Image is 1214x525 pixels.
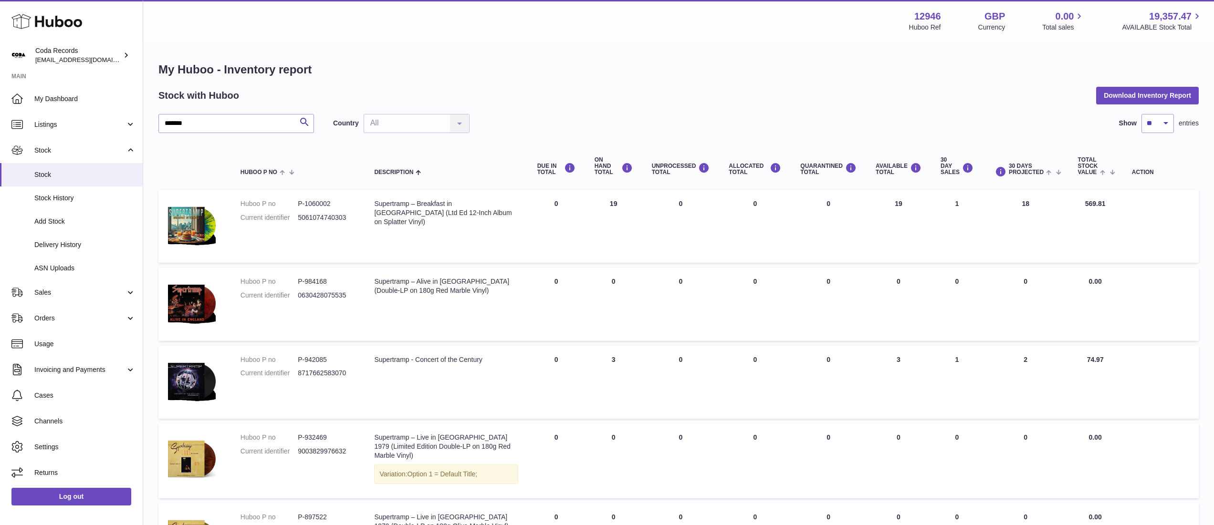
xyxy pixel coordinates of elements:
div: UNPROCESSED Total [652,163,710,175]
td: 0 [719,190,791,263]
td: 0 [719,346,791,419]
td: 18 [983,190,1068,263]
div: Currency [978,23,1005,32]
td: 0 [528,190,585,263]
dt: Current identifier [241,447,298,456]
td: 0 [931,423,983,499]
span: 74.97 [1087,356,1104,363]
label: Country [333,119,359,128]
td: 0 [528,268,585,340]
img: product image [168,355,216,407]
dd: P-984168 [298,277,355,286]
span: Total stock value [1078,157,1098,176]
td: 0 [642,346,720,419]
div: ON HAND Total [595,157,633,176]
span: 0.00 [1089,433,1102,441]
td: 0 [983,423,1068,499]
td: 0 [866,268,931,340]
span: Listings [34,120,126,129]
dd: 5061074740303 [298,213,355,222]
span: 0.00 [1089,278,1102,285]
span: Description [374,169,413,175]
td: 1 [931,190,983,263]
span: 0 [827,356,830,363]
div: Supertramp - Concert of the Century [374,355,518,364]
div: Supertramp – Live in [GEOGRAPHIC_DATA] 1979 (Limited Edition Double-LP on 180g Red Marble Vinyl) [374,433,518,460]
div: DUE IN TOTAL [537,163,576,175]
div: Supertramp – Breakfast in [GEOGRAPHIC_DATA] (Ltd Ed 12-Inch Album on Splatter Vinyl) [374,199,518,226]
div: AVAILABLE Total [876,163,921,175]
span: Sales [34,288,126,297]
img: product image [168,199,216,251]
span: Orders [34,314,126,323]
span: My Dashboard [34,94,136,103]
td: 0 [719,268,791,340]
td: 0 [931,268,983,340]
dt: Huboo P no [241,277,298,286]
img: product image [168,433,216,484]
td: 0 [642,268,720,340]
label: Show [1119,119,1137,128]
td: 2 [983,346,1068,419]
dd: P-1060002 [298,199,355,208]
span: 19,357.47 [1149,10,1192,23]
span: 0 [827,513,830,521]
span: Delivery History [34,240,136,249]
dd: P-942085 [298,355,355,364]
span: Returns [34,468,136,477]
span: Invoicing and Payments [34,365,126,374]
span: Settings [34,443,136,452]
dt: Huboo P no [241,355,298,364]
div: Action [1132,169,1189,175]
span: Cases [34,391,136,400]
td: 0 [642,190,720,263]
div: Coda Records [35,46,121,64]
dt: Current identifier [241,213,298,222]
strong: 12946 [914,10,941,23]
span: ASN Uploads [34,264,136,273]
span: 0.00 [1056,10,1074,23]
div: Huboo Ref [909,23,941,32]
td: 0 [528,423,585,499]
span: [EMAIL_ADDRESS][DOMAIN_NAME] [35,56,140,63]
div: Variation: [374,464,518,484]
span: 0 [827,433,830,441]
dd: 9003829976632 [298,447,355,456]
td: 19 [866,190,931,263]
div: Supertramp – Alive in [GEOGRAPHIC_DATA] (Double-LP on 180g Red Marble Vinyl) [374,277,518,295]
td: 0 [983,268,1068,340]
td: 1 [931,346,983,419]
img: product image [168,277,216,329]
span: Huboo P no [241,169,277,175]
span: Option 1 = Default Title; [408,470,478,478]
a: 19,357.47 AVAILABLE Stock Total [1122,10,1203,32]
td: 0 [528,346,585,419]
span: Channels [34,417,136,426]
span: Usage [34,340,136,349]
span: entries [1179,119,1199,128]
dt: Current identifier [241,369,298,378]
div: 30 DAY SALES [941,157,973,176]
dd: 0630428075535 [298,291,355,300]
dt: Huboo P no [241,433,298,442]
dd: P-897522 [298,513,355,522]
td: 0 [585,268,642,340]
span: 569.81 [1085,200,1106,207]
h2: Stock with Huboo [158,89,239,102]
span: 0 [827,278,830,285]
a: 0.00 Total sales [1042,10,1085,32]
td: 0 [585,423,642,499]
td: 0 [719,423,791,499]
td: 19 [585,190,642,263]
span: Stock [34,170,136,179]
dd: 8717662583070 [298,369,355,378]
dt: Current identifier [241,291,298,300]
span: Total sales [1042,23,1085,32]
td: 0 [642,423,720,499]
img: haz@pcatmedia.com [11,48,26,62]
td: 0 [866,423,931,499]
strong: GBP [984,10,1005,23]
span: Stock [34,146,126,155]
dt: Huboo P no [241,199,298,208]
span: AVAILABLE Stock Total [1122,23,1203,32]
